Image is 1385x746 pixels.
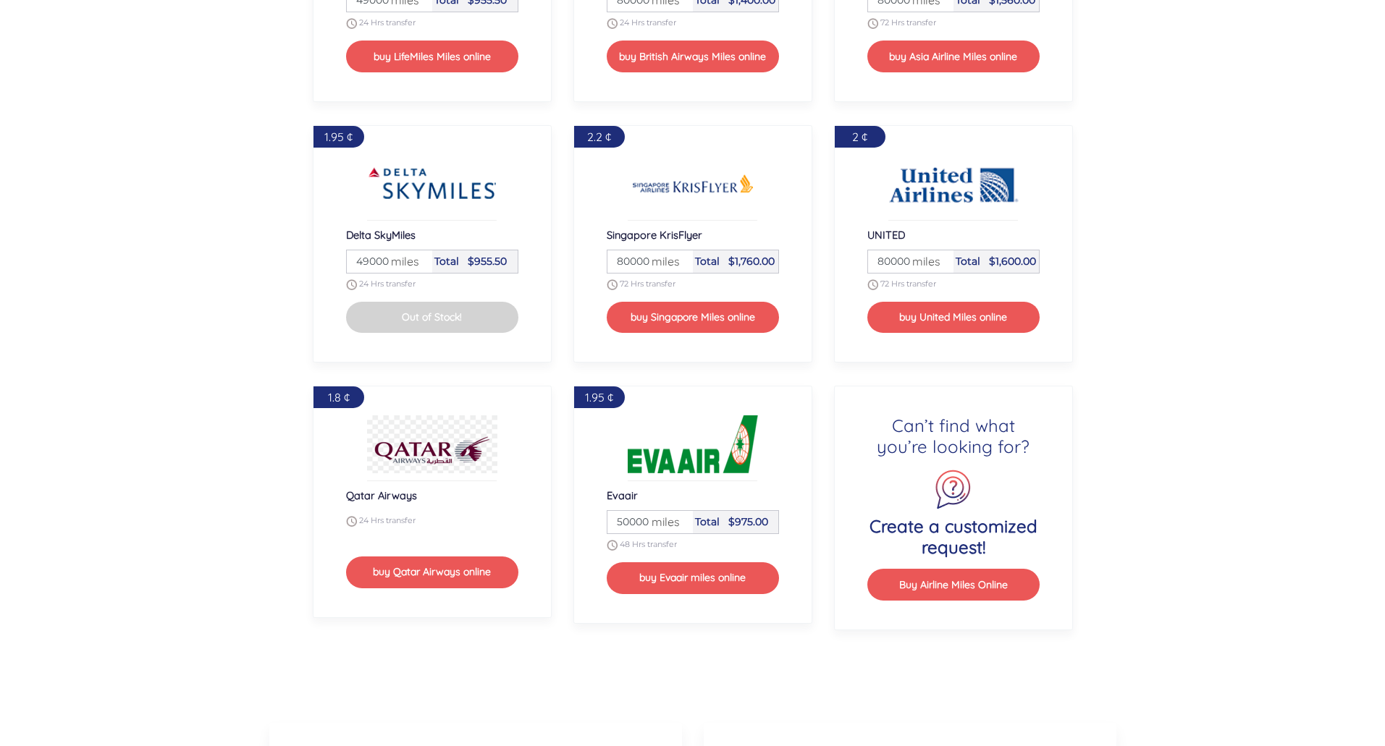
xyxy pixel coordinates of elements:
span: miles [644,513,680,530]
button: buy Asia Airline Miles online [867,41,1040,72]
img: question icon [933,469,974,510]
span: Total [695,515,720,528]
img: schedule.png [346,279,357,290]
span: 48 Hrs transfer [620,540,677,550]
span: $955.50 [468,255,507,268]
span: 1.8 ¢ [328,390,350,404]
span: Total [434,255,459,268]
button: Out of Stock! [346,302,518,333]
span: 1.95 ¢ [585,390,613,404]
span: Evaair [607,488,638,502]
img: schedule.png [346,516,357,527]
img: Buy Singapore KrisFlyer Airline miles online [628,155,758,213]
button: buy Evaair miles online [607,562,779,593]
img: schedule.png [867,18,878,29]
span: Singapore KrisFlyer [607,228,702,242]
span: Qatar Airways [346,488,417,502]
img: schedule.png [346,18,357,29]
img: schedule.png [867,279,878,290]
span: 72 Hrs transfer [880,279,936,289]
span: 72 Hrs transfer [620,279,675,289]
button: buy Qatar Airways online [346,556,518,588]
span: miles [644,253,680,270]
span: 1.95 ¢ [324,130,353,144]
span: 2 ¢ [852,130,867,144]
img: Buy Qatar Airways Airline miles online [367,415,497,473]
button: buy British Airways Miles online [607,41,779,72]
img: Buy Delta SkyMiles Airline miles online [367,155,497,213]
h4: Can’t find what you’re looking for? [867,415,1040,457]
button: Buy Airline Miles Online [867,569,1040,600]
span: miles [905,253,940,270]
h4: Create a customized request! [867,516,1040,558]
span: 72 Hrs transfer [880,18,936,28]
img: schedule.png [607,18,618,29]
span: miles [384,253,419,270]
img: Buy Evaair Airline miles online [628,415,758,473]
img: schedule.png [607,279,618,290]
button: buy Singapore Miles online [607,302,779,333]
span: 24 Hrs transfer [620,18,676,28]
button: buy LifeMiles Miles online [346,41,518,72]
img: schedule.png [607,540,618,551]
span: UNITED [867,228,905,242]
span: 24 Hrs transfer [359,279,416,289]
span: $1,600.00 [989,255,1036,268]
button: buy United Miles online [867,302,1040,333]
span: Total [956,255,980,268]
a: buy Qatar Airways online [346,564,518,578]
span: Delta SkyMiles [346,228,416,242]
img: Buy UNITED Airline miles online [888,155,1019,213]
span: 24 Hrs transfer [359,18,416,28]
span: 24 Hrs transfer [359,516,416,526]
span: $975.00 [728,515,768,528]
span: $1,760.00 [728,255,775,268]
span: 2.2 ¢ [587,130,611,144]
span: Total [695,255,720,268]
